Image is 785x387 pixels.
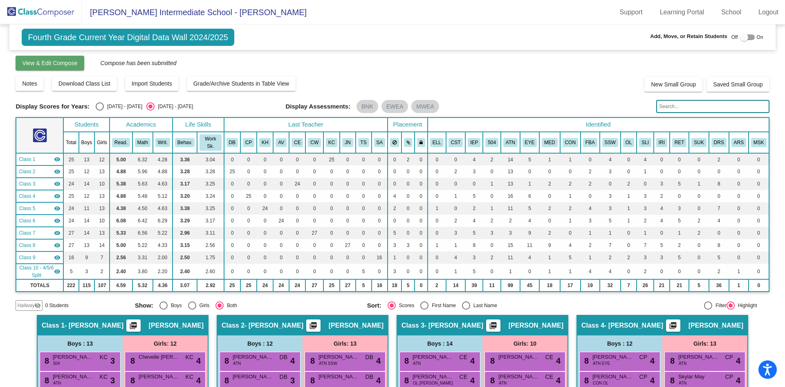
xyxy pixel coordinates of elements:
[581,178,600,190] td: 2
[600,178,621,190] td: 0
[153,153,173,165] td: 4.28
[19,180,35,188] span: Class 3
[751,138,767,147] button: MSK
[132,80,172,87] span: Import Students
[401,153,415,165] td: 2
[709,153,729,165] td: 2
[372,190,388,202] td: 0
[501,165,520,178] td: 13
[670,165,689,178] td: 0
[560,153,581,165] td: 1
[305,165,323,178] td: 0
[292,138,303,147] button: CE
[52,76,117,91] button: Download Class List
[654,178,670,190] td: 3
[388,190,401,202] td: 4
[415,132,428,153] th: Keep with teacher
[637,165,654,178] td: 1
[356,178,372,190] td: 0
[126,319,141,332] button: Print Students Details
[224,118,388,132] th: Last Teacher
[600,153,621,165] td: 4
[560,165,581,178] td: 0
[16,153,63,165] td: Kaitlyn Chojnacki - Chojnacki
[257,178,273,190] td: 0
[340,132,355,153] th: Julia Neuvirth
[600,132,621,153] th: Social Work/Counseling
[273,153,289,165] td: 0
[520,132,540,153] th: Wears Eyeglasses
[79,165,95,178] td: 12
[563,138,578,147] button: CON
[446,190,466,202] td: 1
[153,190,173,202] td: 5.12
[449,138,463,147] button: CST
[485,138,498,147] button: 504
[357,100,378,113] mat-chip: BNK
[749,165,769,178] td: 0
[94,178,110,190] td: 10
[503,138,518,147] button: ATN
[689,178,709,190] td: 1
[654,165,670,178] td: 0
[257,132,273,153] th: Kelly Hintz
[637,153,654,165] td: 4
[193,80,289,87] span: Grade/Archive Students in Table View
[19,192,35,200] span: Class 4
[197,202,224,215] td: 3.25
[155,103,193,110] div: [DATE] - [DATE]
[243,138,254,147] button: CP
[16,56,84,70] button: View & Edit Compose
[94,202,110,215] td: 13
[372,153,388,165] td: 0
[428,153,446,165] td: 0
[132,153,153,165] td: 6.32
[644,77,702,92] button: New Small Group
[520,190,540,202] td: 6
[79,190,95,202] td: 12
[501,153,520,165] td: 14
[323,202,340,215] td: 0
[411,100,439,113] mat-chip: MWEA
[135,138,150,147] button: Math
[173,202,197,215] td: 3.38
[63,190,78,202] td: 25
[240,165,257,178] td: 0
[749,132,769,153] th: MASK
[621,153,637,165] td: 0
[132,202,153,215] td: 4.50
[153,202,173,215] td: 4.63
[401,178,415,190] td: 0
[323,153,340,165] td: 25
[483,178,501,190] td: 1
[483,132,501,153] th: 504 Plan
[63,118,110,132] th: Students
[520,165,540,178] td: 0
[227,138,238,147] button: DB
[54,168,61,175] mat-icon: visibility
[340,202,355,215] td: 0
[560,132,581,153] th: Conners Completed
[415,190,428,202] td: 0
[670,153,689,165] td: 0
[621,190,637,202] td: 1
[323,178,340,190] td: 0
[654,190,670,202] td: 2
[305,190,323,202] td: 0
[110,165,132,178] td: 4.88
[483,153,501,165] td: 2
[523,138,537,147] button: EYE
[560,190,581,202] td: 1
[16,202,63,215] td: Kelly Hintz - Hintz
[273,165,289,178] td: 0
[305,178,323,190] td: 0
[16,190,63,202] td: Chris Palmer - Palmer
[668,321,678,333] mat-icon: picture_as_pdf
[465,132,483,153] th: Individualized Education Plan
[689,165,709,178] td: 0
[63,178,78,190] td: 24
[488,321,498,333] mat-icon: picture_as_pdf
[79,202,95,215] td: 11
[709,132,729,153] th: Dr. Sloane
[731,34,738,41] span: Off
